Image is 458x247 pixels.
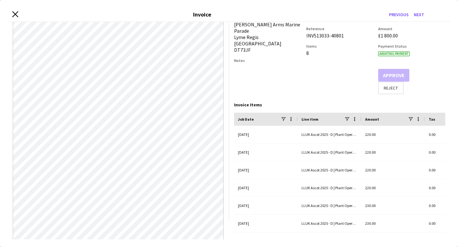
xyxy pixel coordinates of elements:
[378,44,445,49] h3: Payment Status
[298,161,361,179] div: LLUK Ascot 2025 - D | Plant Operator (salary)
[234,161,298,179] div: [DATE]
[298,215,361,232] div: LLUK Ascot 2025 - D | Plant Operator (salary)
[238,117,254,122] span: Job Date
[361,126,425,143] div: 220.00
[378,82,404,94] button: Reject
[298,144,361,161] div: LLUK Ascot 2025 - D | Plant Operator (salary)
[234,197,298,214] div: [DATE]
[361,215,425,232] div: 230.00
[306,44,373,49] h3: Items
[193,11,211,18] h3: Invoice
[298,126,361,143] div: LLUK Ascot 2025 - D | Plant Operator (salary)
[361,179,425,197] div: 220.00
[365,117,379,122] span: Amount
[361,144,425,161] div: 220.00
[361,161,425,179] div: 220.00
[306,32,373,39] div: INV513033-40801
[298,179,361,197] div: LLUK Ascot 2025 - D | Plant Operator (salary)
[306,50,373,56] div: 8
[378,32,445,39] div: £1 800.00
[234,144,298,161] div: [DATE]
[234,102,445,108] div: Invoice Items
[361,197,425,214] div: 230.00
[298,197,361,214] div: LLUK Ascot 2025 - D | Plant Operator (salary)
[234,215,298,232] div: [DATE]
[234,58,301,63] h3: Notes
[302,117,318,122] span: Line item
[234,15,301,53] div: [PERSON_NAME] [PERSON_NAME] Arms Marine Parade Lyme Regis [GEOGRAPHIC_DATA] DT73JF
[411,10,427,20] button: Next
[306,26,373,31] h3: Reference
[378,26,445,31] h3: Amount
[429,117,435,122] span: Tax
[386,10,411,20] button: Previous
[234,126,298,143] div: [DATE]
[378,51,410,56] span: Awaiting payment
[234,179,298,197] div: [DATE]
